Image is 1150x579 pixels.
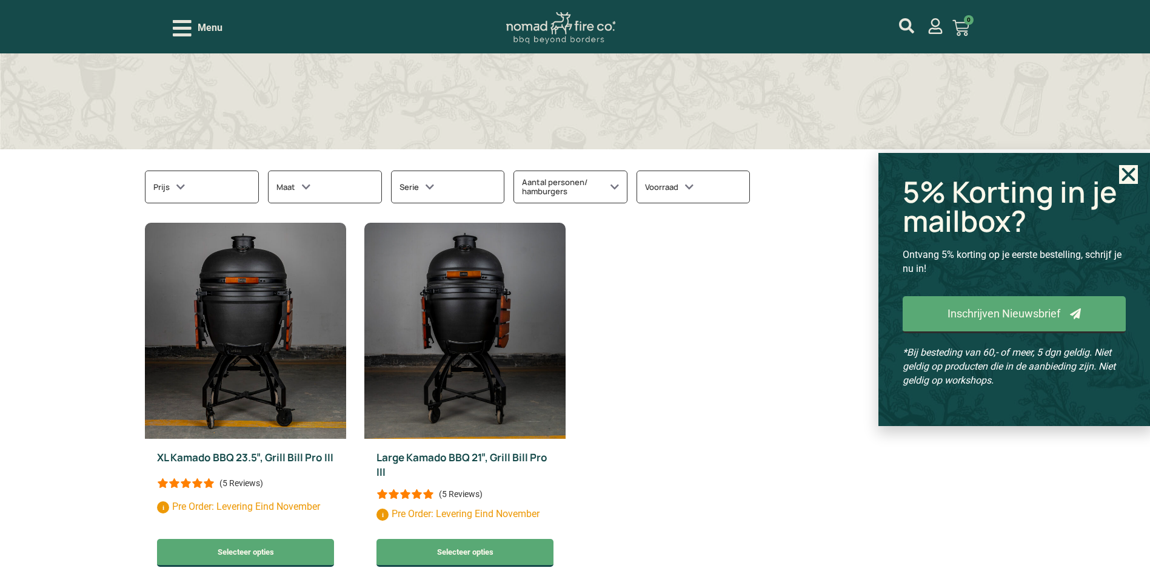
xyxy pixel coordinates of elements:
img: large kamado pro III grill bill [364,223,566,439]
a: mijn account [928,18,943,34]
a: Close [1119,165,1138,184]
h3: Prijs [153,179,185,195]
h3: Serie [399,179,434,195]
a: Inschrijven Nieuwsbrief [903,296,1126,333]
a: Toevoegen aan winkelwagen: “XL Kamado BBQ 23.5", Grill Bill Pro III“ [157,539,334,567]
img: Kamado BBQ Grill Bill Pro III Extra Large front [145,223,346,439]
p: Pre Order: Levering Eind November [157,499,334,514]
h2: 5% Korting in je mailbox? [903,177,1126,235]
h3: Voorraad [645,179,694,195]
img: Nomad Logo [506,12,615,44]
span: 0 [964,15,974,25]
a: Large Kamado BBQ 21″, Grill Bill Pro III [376,450,547,479]
span: Inschrijven Nieuwsbrief [948,308,1060,319]
div: Open/Close Menu [173,18,222,39]
h3: Aantal personen/ hamburgers [522,179,619,195]
p: Pre Order: Levering Eind November [376,507,553,521]
p: (5 Reviews) [219,478,263,488]
h3: Maat [276,179,310,195]
a: XL Kamado BBQ 23.5″, Grill Bill Pro III [157,450,333,464]
a: Toevoegen aan winkelwagen: “Large Kamado BBQ 21", Grill Bill Pro III“ [376,539,553,567]
a: 0 [938,12,984,44]
p: (5 Reviews) [439,489,483,499]
p: Ontvang 5% korting op je eerste bestelling, schrijf je nu in! [903,248,1126,276]
a: mijn account [899,18,914,33]
em: *Bij besteding van 60,- of meer, 5 dgn geldig. Niet geldig op producten die in de aanbieding zijn... [903,347,1115,386]
span: Menu [198,21,222,35]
